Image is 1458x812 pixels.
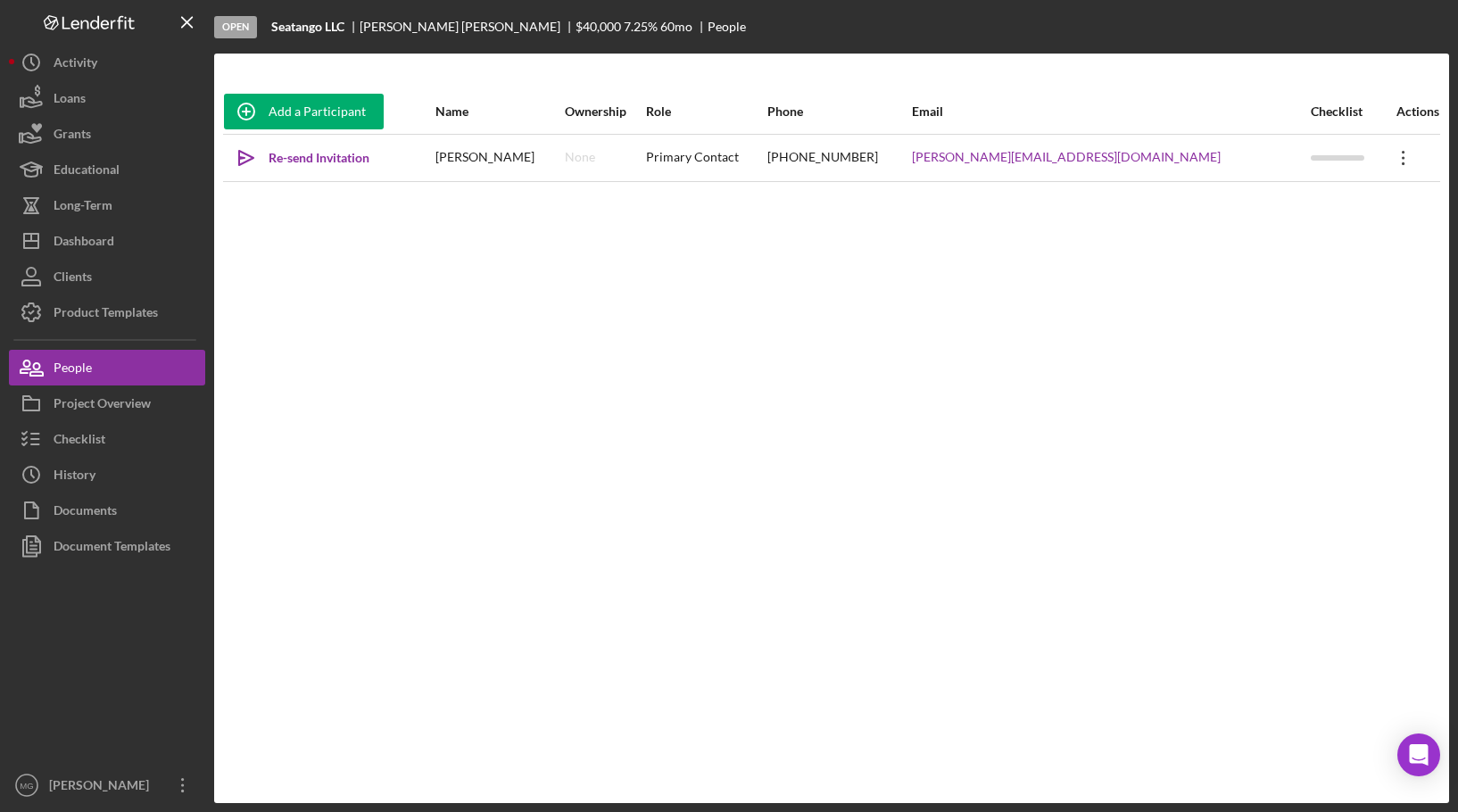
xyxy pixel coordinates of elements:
div: 7.25 % [624,20,658,34]
button: Activity [9,45,205,80]
b: Seatango LLC [271,20,344,34]
button: Documents [9,493,205,528]
button: Loans [9,80,205,116]
div: Document Templates [54,528,170,568]
div: 60 mo [660,20,692,34]
div: Re-send Invitation [269,140,369,176]
div: Long-Term [54,187,112,228]
div: History [54,457,95,497]
div: None [565,150,595,164]
div: Ownership [565,104,644,119]
span: $40,000 [576,19,621,34]
div: Product Templates [54,294,158,335]
a: [PERSON_NAME][EMAIL_ADDRESS][DOMAIN_NAME] [912,150,1221,164]
button: Clients [9,259,205,294]
div: Name [435,104,563,119]
div: People [708,20,746,34]
div: Role [646,104,766,119]
div: Checklist [1311,104,1380,119]
button: Educational [9,152,205,187]
div: Add a Participant [269,94,366,129]
div: Actions [1381,104,1439,119]
button: Product Templates [9,294,205,330]
button: History [9,457,205,493]
div: Open Intercom Messenger [1397,733,1440,776]
button: People [9,350,205,385]
div: Checklist [54,421,105,461]
div: Phone [767,104,910,119]
div: Documents [54,493,117,533]
div: Project Overview [54,385,151,426]
div: Activity [54,45,97,85]
button: Long-Term [9,187,205,223]
button: Add a Participant [224,94,384,129]
button: MG[PERSON_NAME] [9,767,205,803]
div: [PHONE_NUMBER] [767,136,910,180]
div: Open [214,16,257,38]
button: Project Overview [9,385,205,421]
div: Educational [54,152,120,192]
text: MG [20,781,33,791]
button: Re-send Invitation [224,140,387,176]
div: Email [912,104,1309,119]
div: Grants [54,116,91,156]
button: Checklist [9,421,205,457]
div: [PERSON_NAME] [PERSON_NAME] [360,20,576,34]
div: Dashboard [54,223,114,263]
div: [PERSON_NAME] [435,136,563,180]
button: Dashboard [9,223,205,259]
div: People [54,350,92,390]
div: Primary Contact [646,136,766,180]
div: [PERSON_NAME] [45,767,161,808]
button: Document Templates [9,528,205,564]
div: Loans [54,80,86,120]
button: Grants [9,116,205,152]
div: Clients [54,259,92,299]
